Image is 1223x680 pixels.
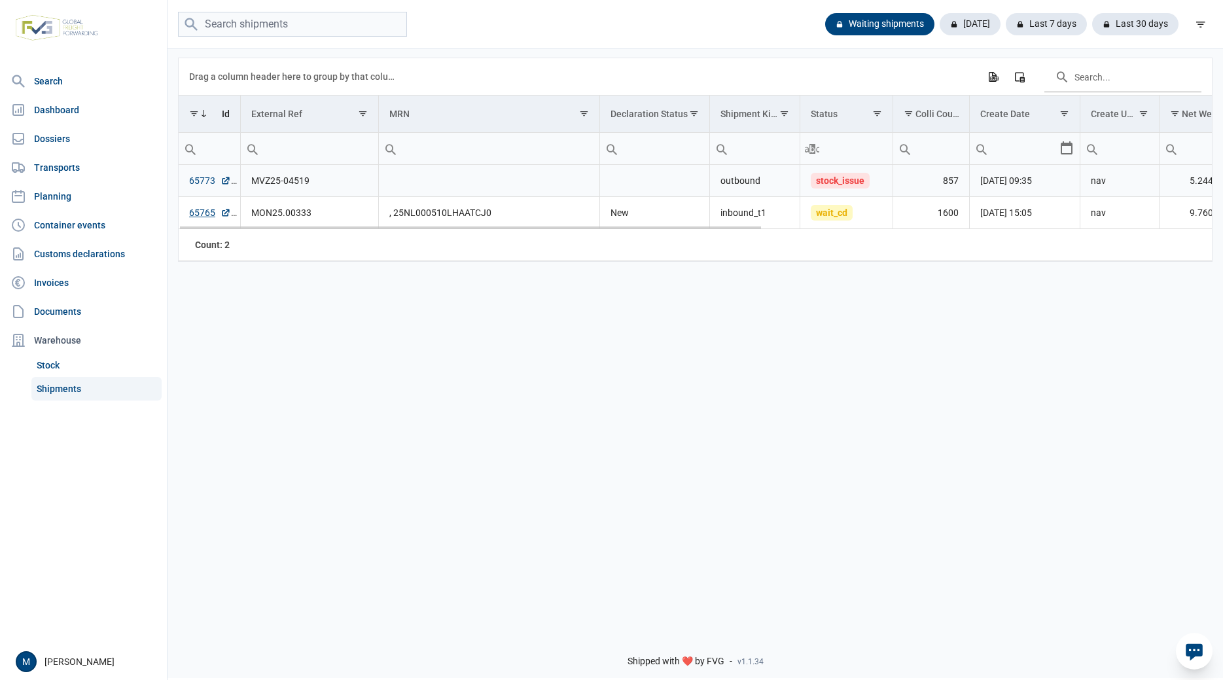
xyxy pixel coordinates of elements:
td: Filter cell [709,133,800,165]
span: Show filter options for column 'Net Weight' [1170,109,1180,118]
input: Filter cell [1080,133,1159,164]
div: Search box [600,133,624,164]
td: Filter cell [969,133,1080,165]
td: 1600 [893,197,969,229]
div: Search box [179,133,202,164]
td: Filter cell [800,133,893,165]
div: MRN [389,109,410,119]
div: Select [1059,133,1074,164]
div: Search box [970,133,993,164]
td: Filter cell [599,133,709,165]
a: Shipments [31,377,162,401]
td: 857 [893,165,969,197]
input: Filter cell [241,133,378,164]
a: 65765 [189,206,231,219]
input: Filter cell [893,133,969,164]
div: Drag a column header here to group by that column [189,66,399,87]
span: [DATE] 09:35 [980,175,1032,186]
div: Last 7 days [1006,13,1087,35]
td: Column Colli Count [893,96,969,133]
div: [PERSON_NAME] [16,651,159,672]
a: Container events [5,212,162,238]
button: M [16,651,37,672]
td: Column Shipment Kind [709,96,800,133]
div: Create Date [980,109,1030,119]
input: Filter cell [600,133,709,164]
td: nav [1080,165,1159,197]
div: Export all data to Excel [981,65,1004,88]
td: MVZ25-04519 [240,165,378,197]
span: Show filter options for column 'MRN' [579,109,589,118]
input: Filter cell [970,133,1059,164]
div: Warehouse [5,327,162,353]
a: Stock [31,353,162,377]
div: Colli Count [915,109,959,119]
span: [DATE] 15:05 [980,207,1032,218]
div: Search box [710,133,734,164]
div: Last 30 days [1092,13,1179,35]
a: Invoices [5,270,162,296]
span: Show filter options for column 'Colli Count' [904,109,913,118]
input: Filter cell [379,133,599,164]
span: Shipped with ❤️ by FVG [628,656,724,668]
a: 65773 [189,174,231,187]
span: stock_issue [811,173,870,188]
div: Shipment Kind [720,109,778,119]
span: Show filter options for column 'Status' [872,109,882,118]
span: Show filter options for column 'Shipment Kind' [779,109,789,118]
div: Search box [241,133,264,164]
span: Show filter options for column 'External Ref' [358,109,368,118]
div: filter [1189,12,1213,36]
div: Search box [1160,133,1183,164]
div: Search box [379,133,402,164]
div: Status [811,109,838,119]
span: - [730,656,732,668]
div: Id [222,109,230,119]
div: Search box [800,133,824,164]
td: Column External Ref [240,96,378,133]
td: Column Create Date [969,96,1080,133]
span: wait_cd [811,205,853,221]
td: nav [1080,197,1159,229]
td: Filter cell [240,133,378,165]
td: Column Create User [1080,96,1159,133]
td: Filter cell [179,133,240,165]
span: Show filter options for column 'Declaration Status' [689,109,699,118]
td: , 25NL000510LHAATCJ0 [378,197,599,229]
a: Customs declarations [5,241,162,267]
div: Search box [1080,133,1104,164]
div: Search box [893,133,917,164]
td: Column Declaration Status [599,96,709,133]
span: v1.1.34 [737,656,764,667]
div: [DATE] [940,13,1001,35]
img: FVG - Global freight forwarding [10,10,103,46]
div: Data grid toolbar [189,58,1201,95]
div: Column Chooser [1008,65,1031,88]
div: Data grid with 2 rows and 18 columns [179,58,1212,261]
input: Filter cell [179,133,240,164]
td: Filter cell [378,133,599,165]
td: outbound [709,165,800,197]
a: Documents [5,298,162,325]
span: Show filter options for column 'Id' [189,109,199,118]
td: Column MRN [378,96,599,133]
a: Dashboard [5,97,162,123]
input: Search shipments [178,12,407,37]
div: Id Count: 2 [189,238,230,251]
input: Filter cell [710,133,800,164]
span: Show filter options for column 'Create User' [1139,109,1148,118]
input: Search in the data grid [1044,61,1201,92]
input: Filter cell [800,133,893,164]
div: Waiting shipments [825,13,934,35]
div: Create User [1091,109,1137,119]
td: Filter cell [1080,133,1159,165]
a: Transports [5,154,162,181]
td: inbound_t1 [709,197,800,229]
div: External Ref [251,109,302,119]
a: Search [5,68,162,94]
td: New [599,197,709,229]
a: Dossiers [5,126,162,152]
div: Declaration Status [611,109,688,119]
a: Planning [5,183,162,209]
